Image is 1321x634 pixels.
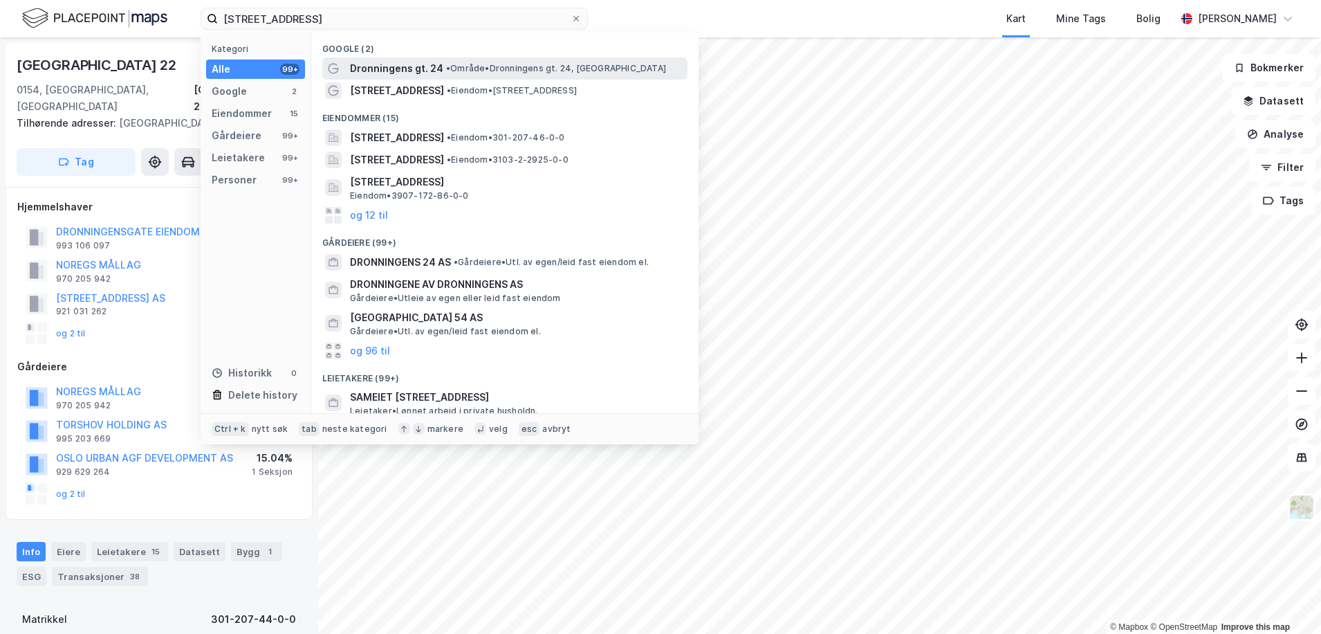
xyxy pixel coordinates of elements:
[17,82,194,115] div: 0154, [GEOGRAPHIC_DATA], [GEOGRAPHIC_DATA]
[350,254,451,271] span: DRONNINGENS 24 AS
[252,467,293,478] div: 1 Seksjon
[1110,622,1148,632] a: Mapbox
[288,368,299,379] div: 0
[52,567,148,586] div: Transaksjoner
[280,64,299,75] div: 99+
[542,424,571,435] div: avbryt
[447,132,565,143] span: Eiendom • 301-207-46-0-0
[212,365,272,381] div: Historikk
[17,359,301,375] div: Gårdeiere
[311,226,699,251] div: Gårdeiere (99+)
[127,570,142,583] div: 38
[1056,10,1106,27] div: Mine Tags
[350,129,444,146] span: [STREET_ADDRESS]
[1221,622,1290,632] a: Improve this map
[218,8,571,29] input: Søk på adresse, matrikkel, gårdeiere, leietakere eller personer
[280,174,299,185] div: 99+
[350,60,443,77] span: Dronningens gt. 24
[311,33,699,57] div: Google (2)
[212,172,257,188] div: Personer
[1222,54,1315,82] button: Bokmerker
[194,82,302,115] div: [GEOGRAPHIC_DATA], 207/44
[447,85,577,96] span: Eiendom • [STREET_ADDRESS]
[350,152,444,168] span: [STREET_ADDRESS]
[1231,87,1315,115] button: Datasett
[322,424,387,435] div: neste kategori
[1198,10,1277,27] div: [PERSON_NAME]
[446,63,450,73] span: •
[231,542,282,561] div: Bygg
[149,545,163,559] div: 15
[56,240,110,251] div: 993 106 097
[350,389,682,406] span: SAMEIET [STREET_ADDRESS]
[350,82,444,99] span: [STREET_ADDRESS]
[263,545,277,559] div: 1
[350,326,541,337] span: Gårdeiere • Utl. av egen/leid fast eiendom el.
[252,424,288,435] div: nytt søk
[22,611,67,628] div: Matrikkel
[56,273,111,284] div: 970 205 942
[519,422,540,436] div: esc
[212,83,247,100] div: Google
[350,276,682,293] span: DRONNINGENE AV DRONNINGENS AS
[22,6,167,30] img: logo.f888ab2527a4732fd821a326f86c7f29.svg
[56,433,111,444] div: 995 203 669
[1288,494,1315,520] img: Z
[56,467,110,478] div: 929 629 264
[350,293,561,304] span: Gårdeiere • Utleie av egen eller leid fast eiendom
[211,611,296,628] div: 301-207-44-0-0
[17,199,301,215] div: Hjemmelshaver
[454,257,458,267] span: •
[1235,120,1315,148] button: Analyse
[447,154,451,165] span: •
[17,148,136,176] button: Tag
[1249,154,1315,181] button: Filter
[1251,187,1315,215] button: Tags
[1006,10,1026,27] div: Kart
[17,542,46,561] div: Info
[56,306,107,317] div: 921 031 262
[299,422,320,436] div: tab
[350,343,390,359] button: og 96 til
[17,54,179,76] div: [GEOGRAPHIC_DATA] 22
[288,86,299,97] div: 2
[447,132,451,143] span: •
[212,44,305,54] div: Kategori
[350,406,538,417] span: Leietaker • Lønnet arbeid i private husholdn.
[17,567,46,586] div: ESG
[174,542,225,561] div: Datasett
[56,400,111,411] div: 970 205 942
[212,105,272,122] div: Eiendommer
[51,542,86,561] div: Eiere
[212,61,230,78] div: Alle
[1252,568,1321,634] iframe: Chat Widget
[1150,622,1217,632] a: OpenStreetMap
[427,424,463,435] div: markere
[1136,10,1161,27] div: Bolig
[91,542,168,561] div: Leietakere
[212,422,249,436] div: Ctrl + k
[228,387,297,404] div: Delete history
[311,102,699,127] div: Eiendommer (15)
[252,450,293,467] div: 15.04%
[17,115,290,132] div: [GEOGRAPHIC_DATA]
[212,150,265,166] div: Leietakere
[17,117,119,129] span: Tilhørende adresser:
[350,174,682,190] span: [STREET_ADDRESS]
[446,63,666,74] span: Område • Dronningens gt. 24, [GEOGRAPHIC_DATA]
[447,85,451,96] span: •
[454,257,649,268] span: Gårdeiere • Utl. av egen/leid fast eiendom el.
[350,207,388,224] button: og 12 til
[212,127,261,144] div: Gårdeiere
[280,130,299,141] div: 99+
[311,362,699,387] div: Leietakere (99+)
[489,424,508,435] div: velg
[447,154,569,165] span: Eiendom • 3103-2-2925-0-0
[350,190,469,201] span: Eiendom • 3907-172-86-0-0
[350,309,682,326] span: [GEOGRAPHIC_DATA] 54 AS
[288,108,299,119] div: 15
[280,152,299,163] div: 99+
